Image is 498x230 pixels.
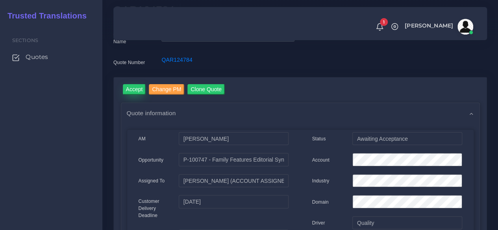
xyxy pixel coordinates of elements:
[121,103,479,123] div: Quote information
[179,174,288,188] input: pm
[139,198,167,219] label: Customer Delivery Deadline
[2,9,87,22] a: Trusted Translations
[6,49,96,65] a: Quotes
[312,219,325,226] label: Driver
[373,22,387,31] a: 1
[187,84,225,95] input: Clone Quote
[139,177,165,184] label: Assigned To
[312,156,330,164] label: Account
[123,84,146,95] input: Accept
[457,19,473,35] img: avatar
[113,59,145,66] label: Quote Number
[139,135,146,142] label: AM
[312,177,330,184] label: Industry
[2,11,87,20] h2: Trusted Translations
[405,23,453,28] span: [PERSON_NAME]
[161,57,192,63] a: QAR124784
[149,84,184,95] input: Change PM
[127,109,176,118] span: Quote information
[26,53,48,61] span: Quotes
[380,18,388,26] span: 1
[312,135,326,142] label: Status
[12,37,38,43] span: Sections
[401,19,476,35] a: [PERSON_NAME]avatar
[312,199,329,206] label: Domain
[139,156,164,164] label: Opportunity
